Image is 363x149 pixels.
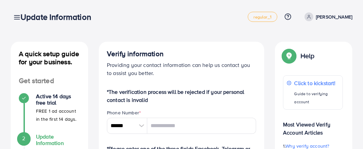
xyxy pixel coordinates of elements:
a: [PERSON_NAME] [302,12,352,21]
p: Help [300,52,315,60]
h4: Get started [11,77,88,85]
h4: A quick setup guide for your business. [11,50,88,66]
p: [PERSON_NAME] [316,13,352,21]
p: *The verification process will be rejected if your personal contact is invalid [107,88,256,104]
a: regular_1 [248,12,277,22]
h3: Update Information [21,12,96,22]
p: Guide to verifying account [294,90,339,106]
p: Most Viewed Verify Account Articles [283,115,343,137]
li: Active 14 days free trial [11,93,88,134]
h4: Verify information [107,50,256,58]
span: regular_1 [253,15,271,19]
span: 2 [22,135,25,142]
label: Phone Number [107,109,141,116]
p: FREE 1 ad account in the first 14 days. [36,107,80,123]
p: Click to kickstart! [294,79,339,87]
h4: Active 14 days free trial [36,93,80,106]
p: Providing your contact information can help us contact you to assist you better. [107,61,256,77]
h4: Update Information [36,134,80,146]
img: Popup guide [283,50,295,62]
